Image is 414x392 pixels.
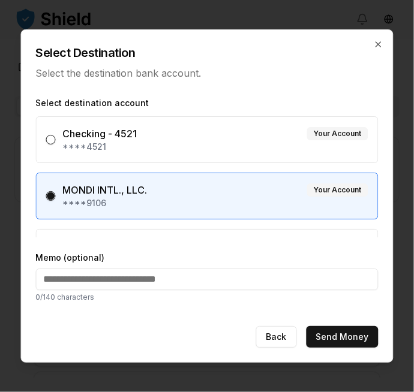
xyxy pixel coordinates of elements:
[36,293,379,302] p: 0 /140 characters
[46,135,56,144] button: Checking - 4521Your Account****4521
[307,183,368,197] div: Your Account
[36,97,379,109] label: Select destination account
[46,191,56,201] button: MONDI INTL., LLC.Your Account****9106
[36,44,379,61] h2: Select Destination
[36,252,379,264] label: Memo (optional)
[36,66,379,80] p: Select the destination bank account.
[307,127,368,140] div: Your Account
[63,126,137,141] div: Checking - 4521
[256,326,297,348] button: Back
[63,183,148,197] div: MONDI INTL., LLC.
[307,326,379,348] button: Send Money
